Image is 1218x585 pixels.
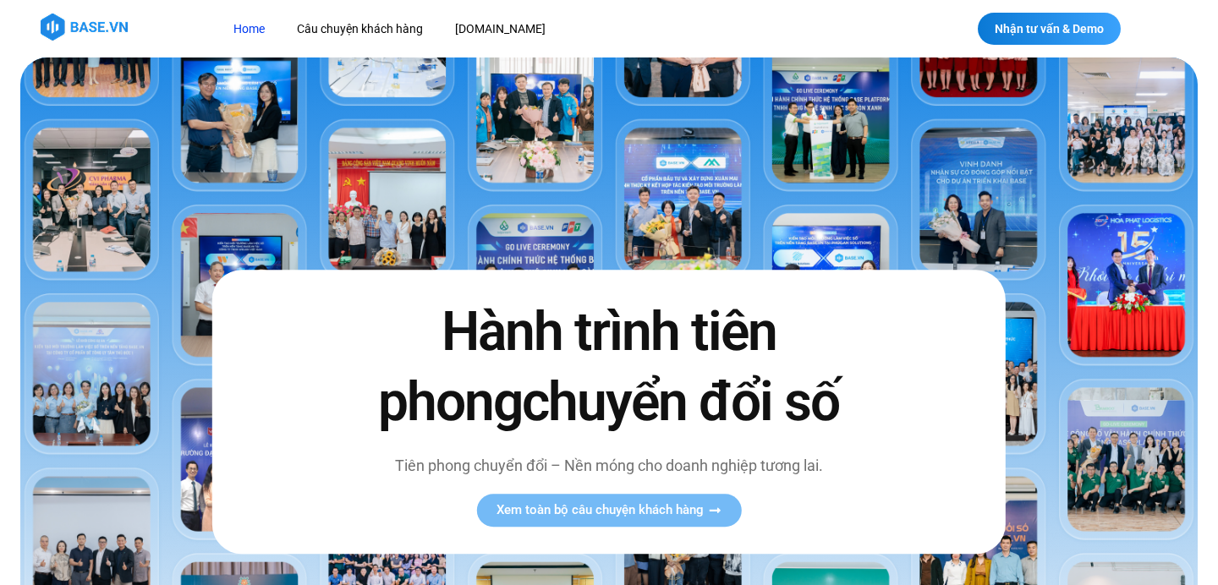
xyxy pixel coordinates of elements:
span: Xem toàn bộ câu chuyện khách hàng [497,504,704,517]
span: chuyển đổi số [522,370,839,434]
nav: Menu [221,14,870,45]
a: Xem toàn bộ câu chuyện khách hàng [476,494,741,527]
a: Home [221,14,277,45]
a: Câu chuyện khách hàng [284,14,436,45]
span: Nhận tư vấn & Demo [995,23,1104,35]
p: Tiên phong chuyển đổi – Nền móng cho doanh nghiệp tương lai. [343,454,875,477]
a: [DOMAIN_NAME] [442,14,558,45]
a: Nhận tư vấn & Demo [978,13,1121,45]
h2: Hành trình tiên phong [343,297,875,437]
